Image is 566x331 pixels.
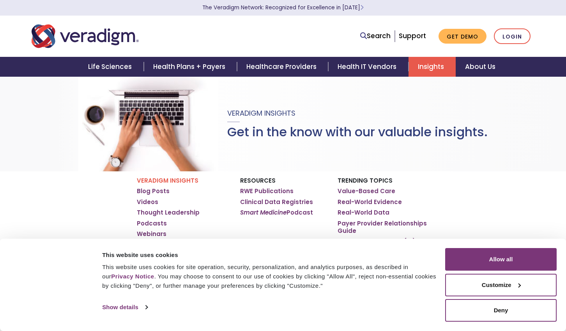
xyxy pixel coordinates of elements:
a: Real-World Data [338,209,389,217]
div: This website uses cookies [102,250,436,260]
h1: Get in the know with our valuable insights. [227,125,488,139]
a: Thought Leadership [137,209,200,217]
a: Health Plans + Payers [144,57,237,77]
a: Healthcare Providers [237,57,328,77]
a: Clinical Data Registries [240,198,313,206]
a: RWE Publications [240,187,294,195]
span: Learn More [360,4,364,11]
a: Value-Based Care [338,187,395,195]
a: The Veradigm Network: Recognized for Excellence in [DATE]Learn More [202,4,364,11]
a: Life Sciences [79,57,143,77]
button: Allow all [445,248,557,271]
a: Payer Provider Relationships Guide [338,220,429,235]
a: Privacy Notice [111,273,154,280]
img: Veradigm logo [32,23,139,49]
a: Show details [102,301,147,313]
a: Blog Posts [137,187,170,195]
a: Real-World Evidence [338,198,402,206]
a: Smart MedicinePodcast [240,209,313,217]
a: Support [399,31,426,40]
div: This website uses cookies for site operation, security, personalization, and analytics purposes, ... [102,262,436,291]
a: About Us [456,57,505,77]
span: Veradigm Insights [227,108,295,118]
button: Customize [445,274,557,296]
a: Artificial Intelligence (AI) in Healthcare [338,238,429,253]
a: Search [360,31,391,41]
button: Deny [445,299,557,322]
a: Get Demo [439,29,486,44]
a: Health IT Vendors [328,57,408,77]
a: Insights [409,57,456,77]
a: Webinars [137,230,166,238]
a: Podcasts [137,220,167,227]
em: Smart Medicine [240,208,287,217]
a: Login [494,28,531,44]
a: Videos [137,198,158,206]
